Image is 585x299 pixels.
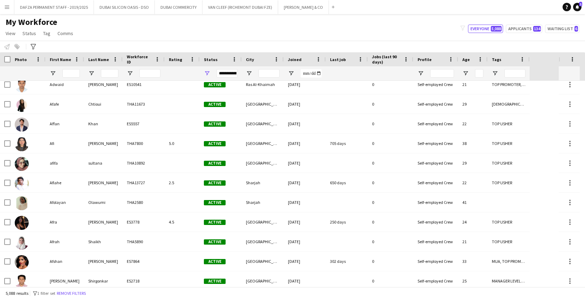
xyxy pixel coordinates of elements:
span: First Name [50,57,71,62]
span: Photo [15,57,27,62]
div: 38 [458,134,488,153]
a: 1 [573,3,581,11]
input: Profile Filter Input [430,69,454,78]
span: Active [204,141,226,146]
div: 21 [458,232,488,251]
button: Remove filters [55,290,87,297]
img: Afra Syed [15,216,29,230]
span: My Workforce [6,17,57,27]
span: Active [204,200,226,205]
div: [DATE] [284,134,326,153]
span: Active [204,161,226,166]
span: Jobs (last 90 days) [372,54,401,65]
div: [DATE] [284,252,326,271]
img: Afi Mariam [15,137,29,151]
div: Afshan [46,252,84,271]
div: [DEMOGRAPHIC_DATA] SPEAKER, [DEMOGRAPHIC_DATA] SPEAKER, SPANISH SPEAKER, TOP HOSTESS/ HOST, TOP P... [488,94,530,114]
div: 0 [368,212,413,232]
div: Afafe [46,94,84,114]
div: 0 [368,173,413,192]
div: 25 [458,271,488,291]
div: 41 [458,193,488,212]
div: [DATE] [284,153,326,173]
div: Shaikh [84,232,123,251]
button: Open Filter Menu [50,70,56,77]
button: Open Filter Menu [88,70,95,77]
button: Waiting list6 [545,25,579,33]
div: Self-employed Crew [413,134,458,153]
div: 21 [458,75,488,94]
div: [PERSON_NAME] [84,173,123,192]
span: View [6,30,15,36]
div: 650 days [326,173,368,192]
input: Age Filter Input [475,69,483,78]
div: Self-employed Crew [413,193,458,212]
div: [DATE] [284,271,326,291]
a: Tag [40,29,53,38]
div: [GEOGRAPHIC_DATA] [242,232,284,251]
div: 0 [368,75,413,94]
div: [PERSON_NAME] [84,212,123,232]
div: Adwaid [46,75,84,94]
input: Tags Filter Input [504,69,525,78]
button: Open Filter Menu [462,70,469,77]
div: MANAGER LEVEL, OPERATION, TOP PROMOTER [488,271,530,291]
img: Afafe Chtioui [15,98,29,112]
div: 0 [368,134,413,153]
span: Active [204,259,226,264]
div: [DATE] [284,94,326,114]
div: ES2718 [123,271,165,291]
div: 29 [458,94,488,114]
span: Active [204,82,226,87]
div: 5.0 [165,134,200,153]
button: Open Filter Menu [127,70,133,77]
span: City [246,57,254,62]
img: Aftab Shirgonkar [15,275,29,289]
div: [PERSON_NAME] [84,75,123,94]
button: Everyone5,088 [468,25,503,33]
div: Self-employed Crew [413,114,458,133]
div: [PERSON_NAME] [84,252,123,271]
div: [DATE] [284,232,326,251]
span: Last Name [88,57,109,62]
span: 1 filter set [37,291,55,296]
a: Comms [55,29,76,38]
img: Afrah Shaikh [15,235,29,250]
div: MUA, TOP PROMOTER [488,252,530,271]
div: ES5557 [123,114,165,133]
input: Joined Filter Input [301,69,322,78]
div: 302 days [326,252,368,271]
div: Self-employed Crew [413,173,458,192]
div: [DATE] [284,212,326,232]
div: THA11673 [123,94,165,114]
div: TOP USHER [488,212,530,232]
div: Self-employed Crew [413,212,458,232]
a: Status [20,29,39,38]
div: THA7800 [123,134,165,153]
div: Self-employed Crew [413,75,458,94]
span: Active [204,239,226,245]
div: ES7864 [123,252,165,271]
div: 250 days [326,212,368,232]
div: Self-employed Crew [413,271,458,291]
div: [GEOGRAPHIC_DATA] [242,94,284,114]
img: Adwaid Brinner Shima [15,78,29,92]
span: Active [204,220,226,225]
div: 0 [368,193,413,212]
div: [GEOGRAPHIC_DATA] [242,153,284,173]
div: Afi [46,134,84,153]
img: afifa sultana [15,157,29,171]
img: Aflahe Pallath [15,177,29,191]
div: 29 [458,153,488,173]
div: Olawumi [84,193,123,212]
div: [GEOGRAPHIC_DATA] [242,212,284,232]
div: [GEOGRAPHIC_DATA] [242,114,284,133]
div: [GEOGRAPHIC_DATA] [242,271,284,291]
div: Self-employed Crew [413,153,458,173]
div: TOP USHER [488,114,530,133]
div: TOP USHER [488,134,530,153]
div: [DATE] [284,114,326,133]
div: Afolayan [46,193,84,212]
div: 22 [458,114,488,133]
button: Applicants134 [506,25,542,33]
